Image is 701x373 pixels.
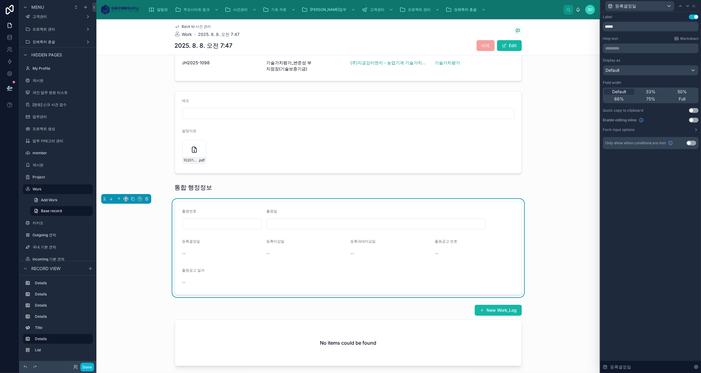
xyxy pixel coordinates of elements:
[33,78,92,83] label: 게시판
[147,4,172,15] a: 알림판
[23,88,93,97] a: 개인 업무 완료 리스트
[603,65,699,75] button: Default
[23,218,93,228] a: 카카오
[33,66,92,71] label: My Profile
[31,52,62,58] span: Hidden pages
[271,7,286,12] span: 기초 자료
[175,41,233,50] h1: 2025. 8. 8. 오전 7:47
[266,209,277,213] span: 출원일
[31,266,61,272] span: Record view
[23,76,93,85] a: 게시판
[23,100,93,110] a: [완료] 신규 사건 접수
[603,127,699,132] button: Form input options
[23,136,93,146] a: 업무 카테고리 관리
[351,239,376,244] span: 등록과태마감일
[33,139,92,143] label: 업무 카테고리 관리
[35,303,90,308] label: Details
[33,40,83,44] label: 정혜특허 총괄
[603,127,634,132] label: Form input options
[33,90,92,95] label: 개인 업무 완료 리스트
[31,4,44,10] span: Menu
[679,96,686,102] span: Full
[261,4,299,15] a: 기초 자료
[183,7,210,12] span: 주요사이트 링크
[33,175,92,180] label: Project
[674,36,699,41] a: Markdown
[614,96,624,102] span: 66%
[603,43,699,53] div: scrollable content
[603,108,643,113] div: Quick copy to clipboard
[605,141,666,145] span: Only show when conditions are met
[603,36,618,41] label: Help text
[680,36,699,41] span: Markdown
[23,112,93,122] a: 업무관리
[182,268,205,273] span: 출원공고 일자
[182,31,192,37] span: Work
[157,7,168,12] span: 알림판
[35,292,90,297] label: Details
[33,102,92,107] label: [완료] 신규 사건 접수
[35,336,88,341] label: Details
[41,198,58,202] span: Add Work
[33,257,92,262] label: Incoming 기본 견적
[444,4,489,15] a: 정혜특허 총괄
[182,239,200,244] span: 등록결정일
[23,24,93,34] a: 프로젝트 관리
[182,279,186,285] span: --
[23,64,93,73] a: My Profile
[603,80,621,85] label: Field width
[23,184,93,194] a: Work
[198,31,240,37] a: 2025. 8. 8. 오전 7:47
[605,1,674,11] button: 등록결정일
[33,187,89,192] label: Work
[175,31,192,37] a: Work
[370,7,384,12] span: 고객관리
[588,7,593,12] span: 희i
[603,58,620,63] label: Display as
[33,27,83,32] label: 프로젝트 관리
[33,221,92,225] label: 카카오
[678,89,687,95] span: 50%
[408,7,430,12] span: 프로젝트 관리
[454,7,477,12] span: 정혜특허 총괄
[233,7,248,12] span: 사건관리
[603,118,637,123] span: Enable editing inline
[23,230,93,240] a: Outgoing 견적
[300,4,358,15] a: [PERSON_NAME]업무
[646,96,655,102] span: 75%
[612,89,626,95] span: Default
[610,364,631,370] span: 등록결정일
[35,348,90,352] label: List
[33,114,92,119] label: 업무관리
[35,314,90,319] label: Details
[182,24,211,29] span: Back to 사건 관리
[351,250,354,257] span: --
[33,245,92,250] label: 국내 기본 견적
[182,250,186,257] span: --
[615,3,636,9] span: 등록결정일
[435,250,438,257] span: --
[41,209,62,213] span: Base record
[30,206,93,216] a: Base record
[30,195,93,205] a: Add Work
[182,209,197,213] span: 출원번호
[80,363,94,371] button: Done
[435,239,457,244] span: 출원공고 번호
[23,242,93,252] a: 국내 기본 견적
[266,250,270,257] span: --
[19,276,96,361] div: scrollable content
[144,3,564,16] div: scrollable content
[398,4,443,15] a: 프로젝트 관리
[23,148,93,158] a: member
[223,4,260,15] a: 사건관리
[360,4,396,15] a: 고객관리
[175,24,211,29] a: Back to 사건 관리
[497,40,522,51] button: Edit
[23,160,93,170] a: 게시판
[23,12,93,21] a: 고객관리
[101,5,139,14] img: App logo
[646,89,656,95] span: 33%
[23,124,93,134] a: 프로젝트 생성
[310,7,346,12] span: [PERSON_NAME]업무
